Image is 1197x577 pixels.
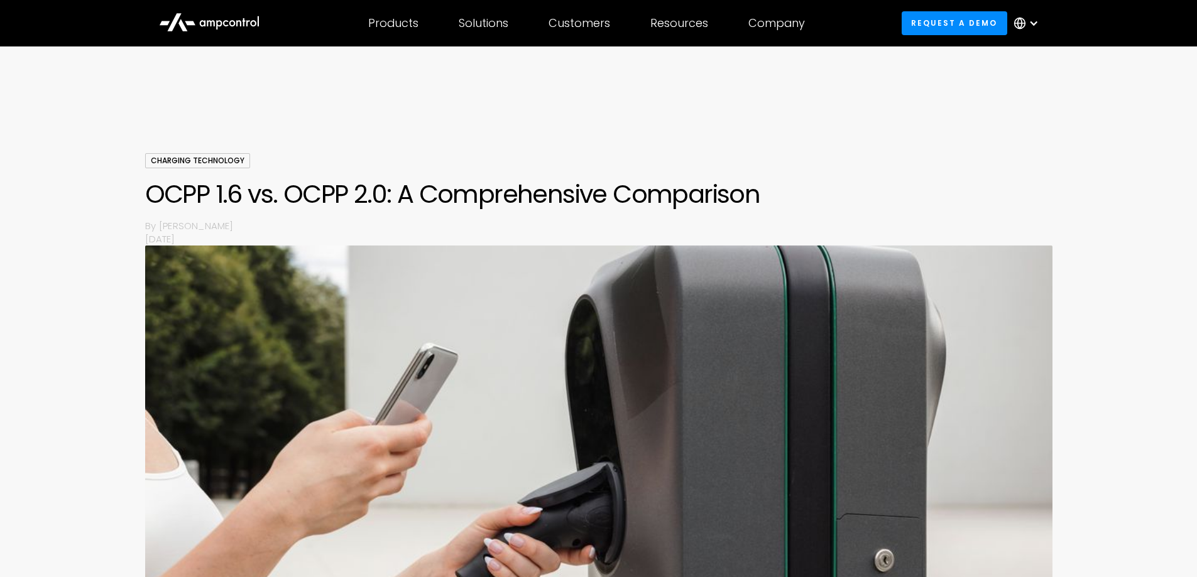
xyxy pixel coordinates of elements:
[902,11,1007,35] a: Request a demo
[459,16,508,30] div: Solutions
[748,16,805,30] div: Company
[145,179,1052,209] h1: OCPP 1.6 vs. OCPP 2.0: A Comprehensive Comparison
[549,16,610,30] div: Customers
[145,153,250,168] div: Charging Technology
[368,16,418,30] div: Products
[650,16,708,30] div: Resources
[159,219,1052,232] p: [PERSON_NAME]
[145,219,159,232] p: By
[145,232,1052,245] p: [DATE]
